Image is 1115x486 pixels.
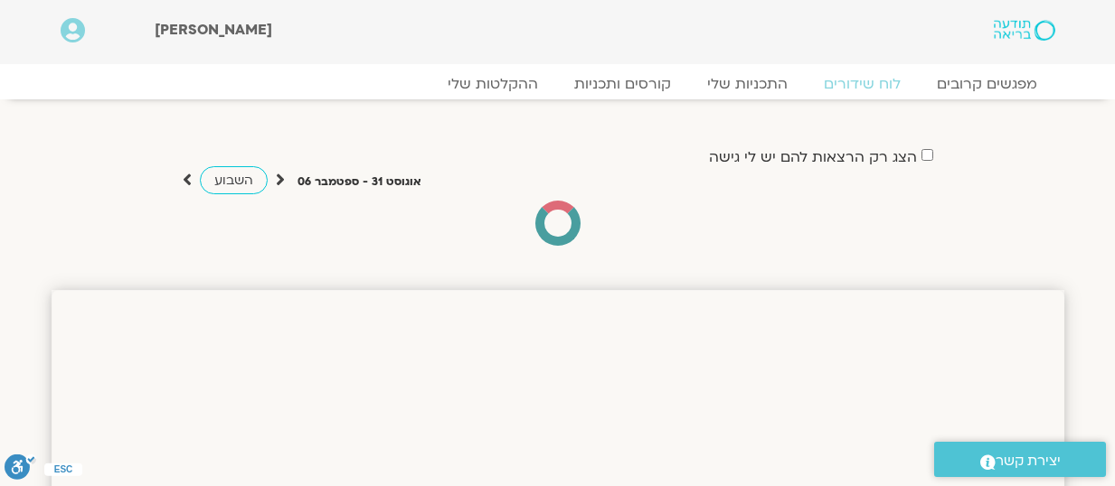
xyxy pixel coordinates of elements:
[709,149,917,165] label: הצג רק הרצאות להם יש לי גישה
[689,75,806,93] a: התכניות שלי
[556,75,689,93] a: קורסים ותכניות
[934,442,1106,477] a: יצירת קשר
[430,75,556,93] a: ההקלטות שלי
[214,172,253,189] span: השבוע
[806,75,919,93] a: לוח שידורים
[919,75,1055,93] a: מפגשים קרובים
[155,20,272,40] span: [PERSON_NAME]
[298,173,421,192] p: אוגוסט 31 - ספטמבר 06
[200,166,268,194] a: השבוע
[61,75,1055,93] nav: Menu
[996,449,1061,473] span: יצירת קשר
